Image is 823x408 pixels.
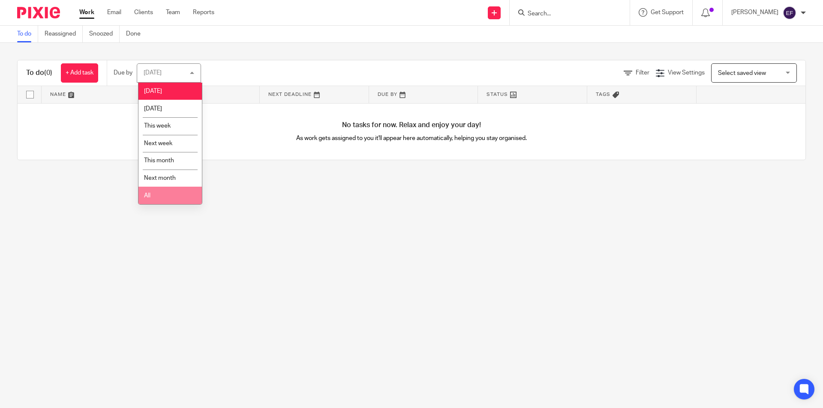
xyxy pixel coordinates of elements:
a: Work [79,8,94,17]
a: Clients [134,8,153,17]
span: Get Support [651,9,684,15]
span: Select saved view [718,70,766,76]
a: + Add task [61,63,98,83]
input: Search [527,10,604,18]
a: Snoozed [89,26,120,42]
p: Due by [114,68,132,77]
span: This month [144,158,174,164]
a: Reports [193,8,214,17]
a: Reassigned [45,26,83,42]
span: All [144,193,150,199]
span: Next month [144,175,176,181]
span: Next week [144,140,172,146]
div: [DATE] [144,70,162,76]
span: This week [144,123,171,129]
img: svg%3E [783,6,796,20]
h4: No tasks for now. Relax and enjoy your day! [18,121,805,130]
a: To do [17,26,38,42]
a: Done [126,26,147,42]
p: [PERSON_NAME] [731,8,778,17]
p: As work gets assigned to you it'll appear here automatically, helping you stay organised. [215,134,609,143]
span: View Settings [668,70,705,76]
span: [DATE] [144,88,162,94]
span: Tags [596,92,610,97]
span: Filter [636,70,649,76]
a: Team [166,8,180,17]
span: (0) [44,69,52,76]
span: [DATE] [144,106,162,112]
a: Email [107,8,121,17]
h1: To do [26,68,52,77]
img: Pixie [17,7,60,18]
